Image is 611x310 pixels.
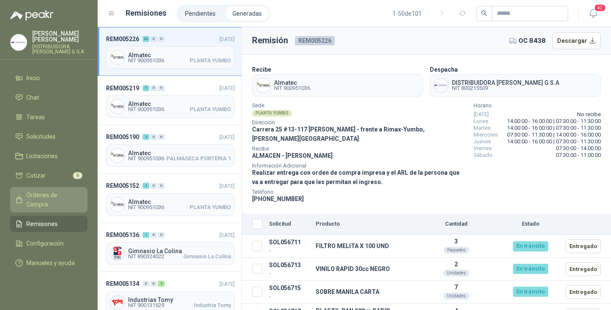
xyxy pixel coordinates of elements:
a: REM0052262300[DATE] Company LogoAlmatecNIT 900951036PLANTA YUMBO [98,27,241,76]
span: Almatec [128,199,231,205]
span: [DATE] [474,111,489,118]
th: Producto [312,214,414,235]
span: Almatec [128,150,231,156]
p: 2 [417,261,495,268]
span: 07:30:00 - 11:00:00 [556,152,601,159]
span: REM005152 [106,181,139,190]
b: Recibe [252,66,271,73]
p: - [269,247,309,255]
span: 14:00:00 - 16:00:00 | 07:30:00 - 11:30:00 [507,138,601,145]
span: Almatec [128,101,231,107]
p: 7 [417,284,495,290]
span: 6 [73,172,82,179]
a: REM005152300[DATE] Company LogoAlmatecNIT 900951036PLANTA YUMBO [98,174,241,223]
img: Company Logo [434,78,448,92]
span: PALMASECA PORTERIA 1 [166,156,231,161]
div: 0 [158,134,165,140]
td: FILTRO MELITA X 100 UND [312,235,414,258]
a: Pendientes [178,6,222,21]
th: Solicitud [266,214,312,235]
span: Martes [474,125,490,131]
div: 0 [158,232,165,238]
span: REM005226 [295,36,335,45]
span: Industria Tomy [194,303,231,308]
a: Inicio [10,70,87,86]
div: 0 [158,183,165,189]
span: Chat [26,93,39,102]
span: 42 [594,4,606,12]
img: Company Logo [110,296,124,310]
p: [PERSON_NAME] [PERSON_NAME] [32,31,87,42]
a: REM005136100[DATE] Company LogoGimnasio La ColinaNIT 890324022Gimnasio La Colina [98,223,241,272]
div: En tránsito [513,287,548,297]
th: Estado [499,214,562,235]
td: SOL056713 [266,257,312,280]
button: Entregado [566,262,601,276]
span: [DATE] [219,134,235,140]
div: PLANTA YUMBO [252,110,292,117]
img: Company Logo [110,246,124,260]
span: PLANTA YUMBO [190,58,231,63]
a: Licitaciones [10,148,87,164]
div: 2 [158,281,165,287]
button: Descargar [552,32,601,49]
button: Entregado [566,239,601,253]
td: SOL056715 [266,280,312,303]
h1: Remisiones [126,7,166,19]
span: OC 8438 [519,36,546,45]
span: Sábado [474,152,493,159]
li: Generadas [226,6,269,21]
span: Jueves [474,138,491,145]
div: 0 [150,232,157,238]
div: 3 [143,183,149,189]
div: 23 [143,36,149,42]
td: SOBRE MANILA CARTA [312,280,414,303]
span: NIT 900131529 [128,303,164,308]
td: En tránsito [499,257,562,280]
span: NIT 890324022 [128,254,164,259]
span: 07:30:00 - 11:30:00 | 14:00:00 - 16:00:00 [507,131,601,138]
span: Inicio [26,73,40,83]
span: Viernes [474,145,492,152]
a: Solicitudes [10,128,87,145]
div: 0 [158,85,165,91]
span: Cotizar [26,171,46,180]
span: 14:00:00 - 16:00:00 | 07:30:00 - 11:30:00 [507,118,601,125]
h3: Remisión [252,34,288,47]
img: Logo peakr [10,10,53,20]
span: [PHONE_NUMBER] [252,195,304,202]
span: Almatec [128,52,231,58]
div: 0 [158,36,165,42]
span: Gimnasio La Colina [128,248,231,254]
div: En tránsito [513,264,548,274]
div: 2 [143,134,149,140]
span: REM005136 [106,230,139,240]
img: Company Logo [110,50,124,64]
span: PLANTA YUMBO [190,107,231,112]
span: [DATE] [219,183,235,189]
span: Industrias Tomy [128,297,231,303]
span: Manuales y ayuda [26,258,75,268]
span: [DATE] [219,281,235,287]
div: 1 - 50 de 101 [392,7,449,20]
span: REM005134 [106,279,139,288]
span: 14:00:00 - 16:00:00 | 07:30:00 - 11:30:00 [507,125,601,131]
span: REM005190 [106,132,139,142]
span: NIT 900951036 [128,156,164,161]
img: Company Logo [110,148,124,162]
td: En tránsito [499,280,562,303]
td: VINILO RAPID 30cc NEGRO [312,257,414,280]
span: No recibe [577,111,601,118]
span: NIT 800215509 [452,86,559,91]
td: En tránsito [499,235,562,258]
span: PLANTA YUMBO [190,205,231,210]
th: Seleccionar/deseleccionar [242,214,266,235]
div: 0 [150,85,157,91]
div: 0 [150,134,157,140]
span: REM005219 [106,84,139,93]
span: REM005226 [106,34,139,44]
span: Información Adicional [252,164,467,168]
a: Órdenes de Compra [10,187,87,212]
span: DISTRIBUIDORA [PERSON_NAME] G S.A [452,80,559,86]
span: Teléfono [252,190,467,194]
